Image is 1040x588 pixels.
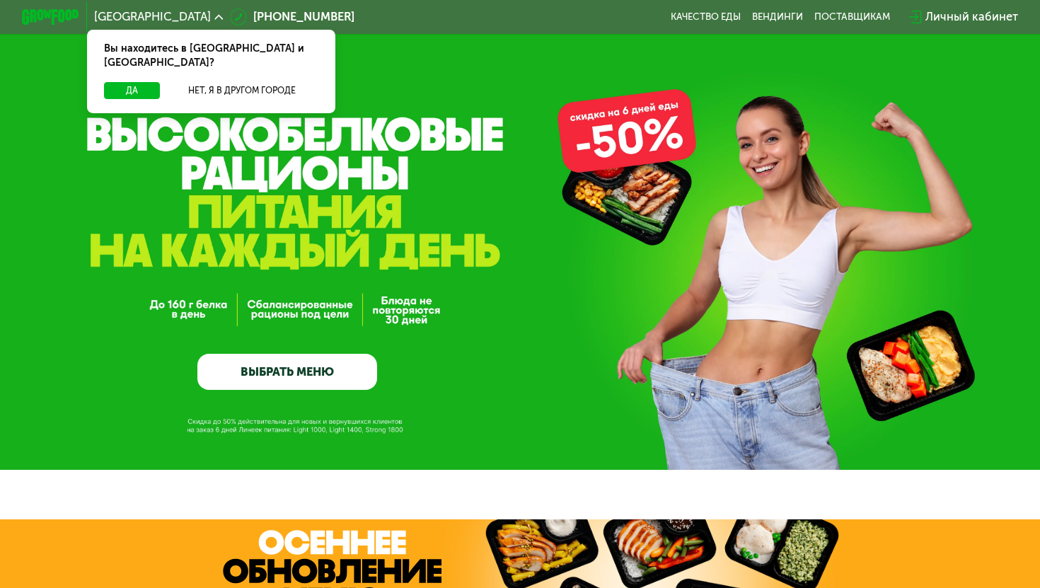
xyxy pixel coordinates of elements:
[197,354,377,390] a: ВЫБРАТЬ МЕНЮ
[166,82,318,100] button: Нет, я в другом городе
[814,11,890,23] div: поставщикам
[752,11,803,23] a: Вендинги
[87,30,335,82] div: Вы находитесь в [GEOGRAPHIC_DATA] и [GEOGRAPHIC_DATA]?
[94,11,211,23] span: [GEOGRAPHIC_DATA]
[925,8,1018,26] div: Личный кабинет
[671,11,741,23] a: Качество еды
[104,82,160,100] button: Да
[230,8,354,26] a: [PHONE_NUMBER]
